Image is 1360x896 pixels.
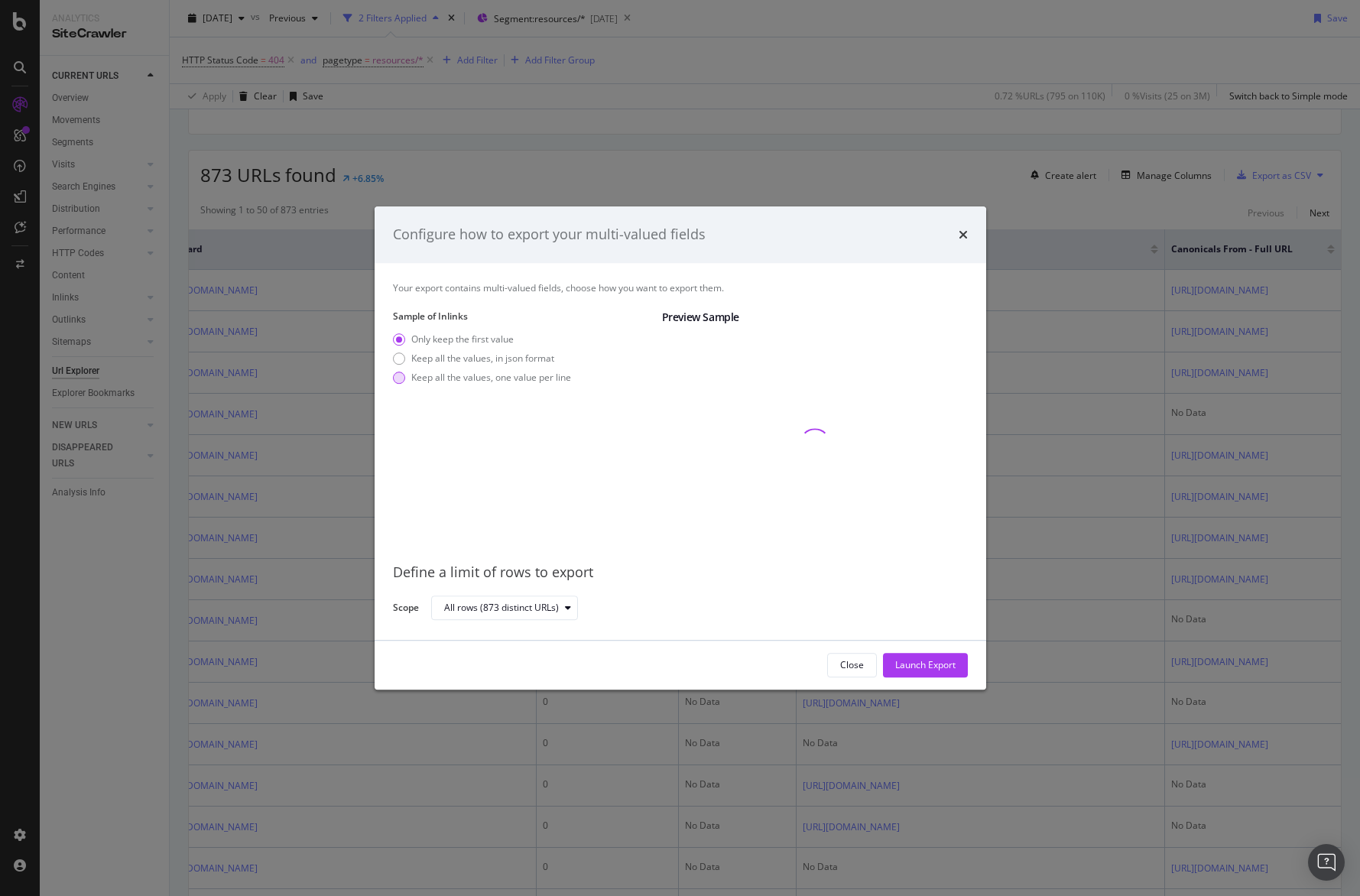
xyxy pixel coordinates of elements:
div: times [959,225,968,245]
button: All rows (873 distinct URLs) [431,596,578,620]
div: Keep all the values, in json format [393,352,571,365]
div: Only keep the first value [411,333,514,346]
div: Define a limit of rows to export [393,563,968,583]
div: Keep all the values, in json format [411,352,554,365]
div: Configure how to export your multi-valued fields [393,225,706,245]
div: Your export contains multi-valued fields, choose how you want to export them. [393,281,968,294]
div: Keep all the values, one value per line [411,371,571,384]
div: Launch Export [895,658,956,671]
div: modal [375,206,986,690]
div: Open Intercom Messenger [1308,844,1345,881]
div: Only keep the first value [393,333,571,346]
div: Preview Sample [662,310,968,325]
label: Sample of Inlinks [393,310,650,323]
button: Close [827,653,877,677]
div: Close [840,658,864,671]
div: All rows (873 distinct URLs) [444,603,559,612]
label: Scope [393,601,419,618]
button: Launch Export [883,653,968,677]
